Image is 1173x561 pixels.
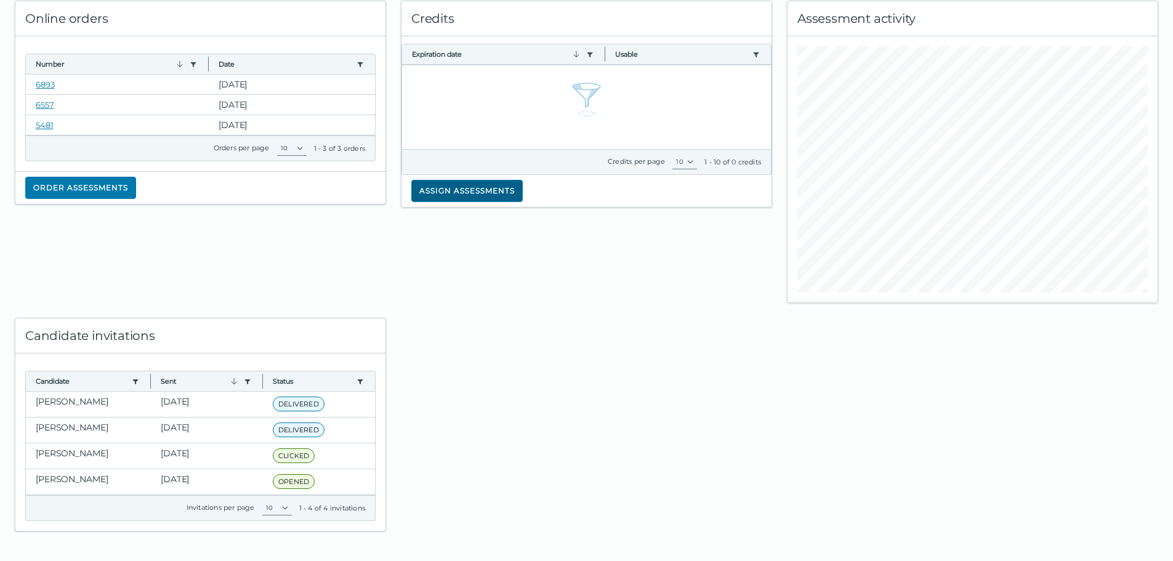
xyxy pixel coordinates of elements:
clr-dg-cell: [DATE] [151,418,263,443]
clr-dg-cell: [PERSON_NAME] [26,418,151,443]
clr-dg-cell: [DATE] [151,392,263,417]
button: Date [219,59,352,69]
div: Credits [401,1,772,36]
button: Usable [615,49,748,59]
button: Expiration date [412,49,581,59]
div: 1 - 10 of 0 credits [704,157,761,167]
span: OPENED [273,474,315,489]
a: 6557 [36,100,54,110]
clr-dg-cell: [PERSON_NAME] [26,443,151,469]
button: Column resize handle [259,368,267,394]
a: 6893 [36,79,55,89]
clr-dg-cell: [PERSON_NAME] [26,469,151,494]
clr-dg-cell: [DATE] [151,469,263,494]
button: Candidate [36,376,127,386]
clr-dg-cell: [DATE] [209,75,375,94]
button: Assign assessments [411,180,523,202]
clr-dg-cell: [PERSON_NAME] [26,392,151,417]
button: Status [273,376,352,386]
div: Online orders [15,1,385,36]
span: CLICKED [273,448,315,463]
clr-dg-cell: [DATE] [209,115,375,135]
clr-dg-cell: [DATE] [151,443,263,469]
button: Sent [161,376,239,386]
button: Column resize handle [601,41,609,67]
button: Number [36,59,185,69]
a: 5481 [36,120,54,130]
button: Column resize handle [147,368,155,394]
button: Column resize handle [204,50,212,77]
div: Assessment activity [788,1,1158,36]
span: DELIVERED [273,397,324,411]
label: Credits per page [608,157,665,166]
span: DELIVERED [273,422,324,437]
button: Order assessments [25,177,136,199]
label: Invitations per page [187,503,255,512]
div: Candidate invitations [15,318,385,353]
div: 1 - 4 of 4 invitations [299,503,365,513]
clr-dg-cell: [DATE] [209,95,375,115]
div: 1 - 3 of 3 orders [314,143,365,153]
label: Orders per page [214,143,270,152]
